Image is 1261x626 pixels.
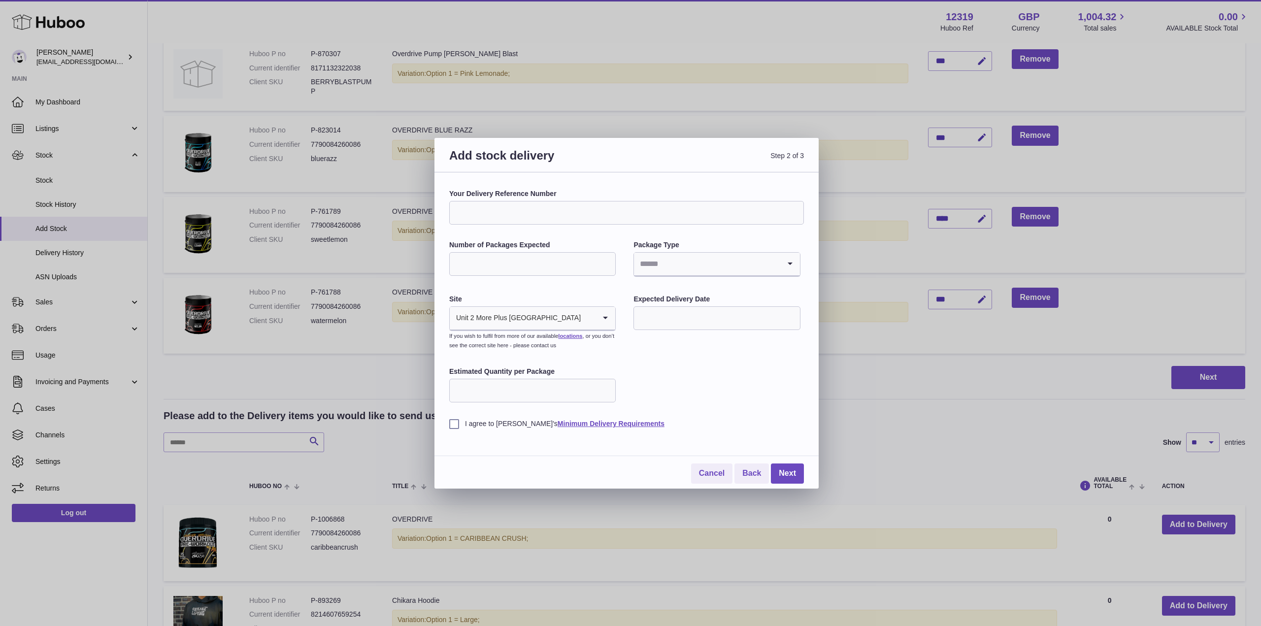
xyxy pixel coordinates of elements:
a: locations [558,333,582,339]
label: Number of Packages Expected [449,240,616,250]
span: Step 2 of 3 [627,148,804,175]
div: Search for option [450,307,615,330]
small: If you wish to fulfil from more of our available , or you don’t see the correct site here - pleas... [449,333,614,348]
input: Search for option [634,253,780,275]
label: Site [449,295,616,304]
a: Back [734,463,769,484]
input: Search for option [581,307,596,329]
h3: Add stock delivery [449,148,627,175]
a: Next [771,463,804,484]
label: Package Type [633,240,800,250]
div: Search for option [634,253,799,276]
label: Estimated Quantity per Package [449,367,616,376]
label: I agree to [PERSON_NAME]'s [449,419,804,428]
label: Expected Delivery Date [633,295,800,304]
a: Minimum Delivery Requirements [558,420,664,428]
span: Unit 2 More Plus [GEOGRAPHIC_DATA] [450,307,581,329]
label: Your Delivery Reference Number [449,189,804,198]
a: Cancel [691,463,732,484]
